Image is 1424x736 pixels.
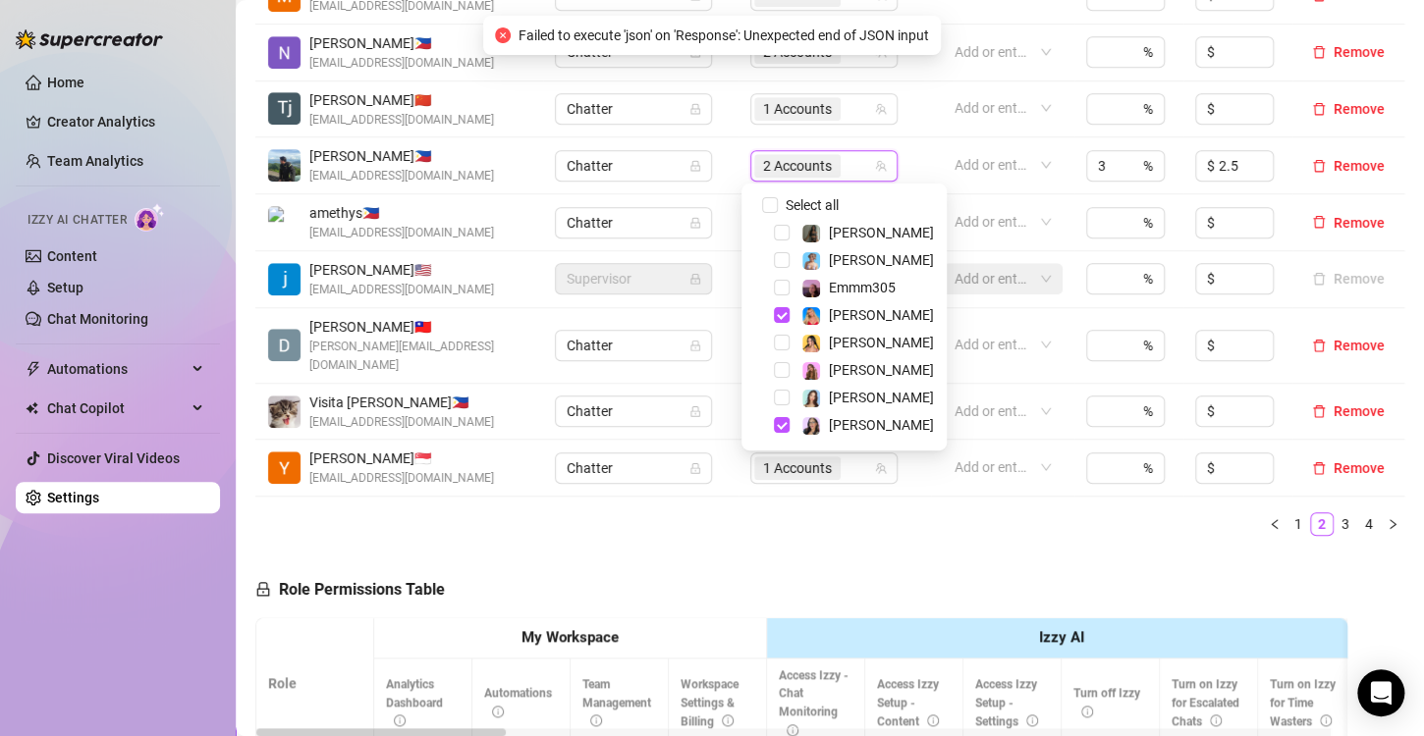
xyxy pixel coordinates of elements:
span: Select all [778,194,847,216]
span: [EMAIL_ADDRESS][DOMAIN_NAME] [309,281,494,299]
span: Remove [1334,44,1385,60]
span: left [1269,518,1281,530]
span: Chatter [567,453,700,483]
img: Amelia [802,390,820,407]
strong: My Workspace [521,628,619,646]
span: Chatter [567,208,700,237]
span: Turn on Izzy for Time Wasters [1270,677,1336,728]
button: Remove [1304,267,1393,290]
button: left [1263,512,1287,536]
span: info-circle [1081,706,1093,717]
span: Visita [PERSON_NAME] 🇵🇭 [309,392,494,413]
span: delete [1312,102,1326,116]
a: Chat Monitoring [47,311,148,327]
img: jocelyne espinosa [268,263,301,295]
a: 3 [1335,513,1356,535]
span: [PERSON_NAME] [829,417,934,433]
a: Home [47,75,84,90]
span: 1 Accounts [763,457,832,479]
button: Remove [1304,211,1393,235]
span: Automations [47,353,187,385]
span: [PERSON_NAME] 🇹🇼 [309,316,531,338]
span: lock [689,462,701,474]
span: [PERSON_NAME] [829,362,934,378]
span: [EMAIL_ADDRESS][DOMAIN_NAME] [309,54,494,73]
button: Remove [1304,40,1393,64]
img: Ashley [802,307,820,325]
span: team [875,103,887,115]
img: Ari [802,362,820,380]
span: info-circle [722,714,734,726]
span: Access Izzy Setup - Content [877,677,939,728]
span: [PERSON_NAME] 🇵🇭 [309,145,494,167]
span: [PERSON_NAME] 🇨🇳 [309,89,494,111]
span: 2 Accounts [763,155,832,177]
img: AI Chatter [135,203,165,232]
span: Select tree node [774,252,790,268]
span: Automations [484,686,552,718]
span: [PERSON_NAME] 🇺🇸 [309,259,494,281]
a: Content [47,248,97,264]
li: 4 [1357,512,1381,536]
img: Sami [802,417,820,435]
span: Workspace Settings & Billing [681,677,739,728]
span: delete [1312,339,1326,352]
span: info-circle [787,724,798,736]
span: [PERSON_NAME] [829,252,934,268]
a: Creator Analytics [47,106,204,137]
span: Select tree node [774,307,790,323]
span: Izzy AI Chatter [27,211,127,230]
span: Remove [1334,403,1385,419]
span: 1 Accounts [754,456,841,480]
span: Team Management [582,677,651,728]
span: Chatter [567,331,700,360]
img: Visita Renz Edward [268,395,301,428]
span: 1 Accounts [754,97,841,121]
span: [PERSON_NAME] 🇸🇬 [309,447,494,469]
span: delete [1312,404,1326,418]
span: info-circle [492,706,504,717]
span: team [875,462,887,474]
a: Discover Viral Videos [47,450,180,466]
img: Vanessa [802,252,820,270]
span: Access Izzy Setup - Settings [975,677,1038,728]
img: amethys [268,206,301,238]
div: Open Intercom Messenger [1357,669,1404,716]
span: 1 Accounts [763,98,832,120]
span: Remove [1334,215,1385,231]
span: lock [689,273,701,285]
span: [EMAIL_ADDRESS][DOMAIN_NAME] [309,167,494,185]
img: Yhaneena April [268,451,301,484]
h5: Role Permissions Table [255,578,445,602]
span: amethys 🇵🇭 [309,202,494,224]
button: Remove [1304,456,1393,480]
span: Chatter [567,94,700,124]
span: info-circle [927,714,939,726]
span: [EMAIL_ADDRESS][DOMAIN_NAME] [309,469,494,488]
button: Remove [1304,334,1393,357]
span: Turn off Izzy [1073,686,1140,718]
span: Select tree node [774,362,790,378]
span: delete [1312,215,1326,229]
span: lock [689,103,701,115]
span: [PERSON_NAME] [829,335,934,350]
img: Brandy [802,225,820,242]
a: 1 [1287,513,1309,535]
li: 3 [1334,512,1357,536]
span: [PERSON_NAME] [829,390,934,405]
li: Next Page [1381,512,1404,536]
li: Previous Page [1263,512,1287,536]
span: delete [1312,159,1326,173]
span: Select tree node [774,417,790,433]
a: Team Analytics [47,153,143,169]
span: [PERSON_NAME] [829,225,934,240]
span: info-circle [1320,714,1332,726]
span: Analytics Dashboard [386,677,443,728]
span: info-circle [1210,714,1222,726]
img: Emmm305 [802,280,820,297]
a: 4 [1358,513,1380,535]
span: close-circle [495,27,511,43]
button: Remove [1304,154,1393,178]
span: Select tree node [774,390,790,405]
span: Chatter [567,151,700,181]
